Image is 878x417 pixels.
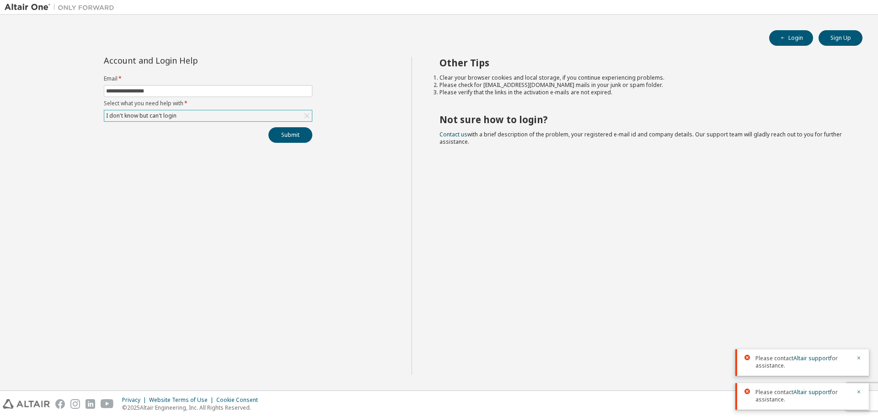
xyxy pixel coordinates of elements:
button: Submit [268,127,312,143]
button: Login [769,30,813,46]
a: Contact us [439,130,467,138]
a: Altair support [793,388,830,396]
h2: Not sure how to login? [439,114,846,125]
span: Please contact for assistance. [755,389,851,403]
span: with a brief description of the problem, your registered e-mail id and company details. Our suppo... [439,130,842,146]
label: Email [104,75,312,82]
img: youtube.svg [101,399,114,409]
img: linkedin.svg [86,399,95,409]
span: Please contact for assistance. [755,355,851,369]
img: altair_logo.svg [3,399,50,409]
li: Please check for [EMAIL_ADDRESS][DOMAIN_NAME] mails in your junk or spam folder. [439,81,846,89]
img: facebook.svg [55,399,65,409]
img: Altair One [5,3,119,12]
button: Sign Up [819,30,862,46]
div: Website Terms of Use [149,396,216,404]
label: Select what you need help with [104,100,312,107]
img: instagram.svg [70,399,80,409]
li: Clear your browser cookies and local storage, if you continue experiencing problems. [439,74,846,81]
div: I don't know but can't login [105,111,178,121]
div: Privacy [122,396,149,404]
p: © 2025 Altair Engineering, Inc. All Rights Reserved. [122,404,263,412]
div: Account and Login Help [104,57,271,64]
li: Please verify that the links in the activation e-mails are not expired. [439,89,846,96]
a: Altair support [793,354,830,362]
div: Cookie Consent [216,396,263,404]
h2: Other Tips [439,57,846,69]
div: I don't know but can't login [104,110,312,121]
